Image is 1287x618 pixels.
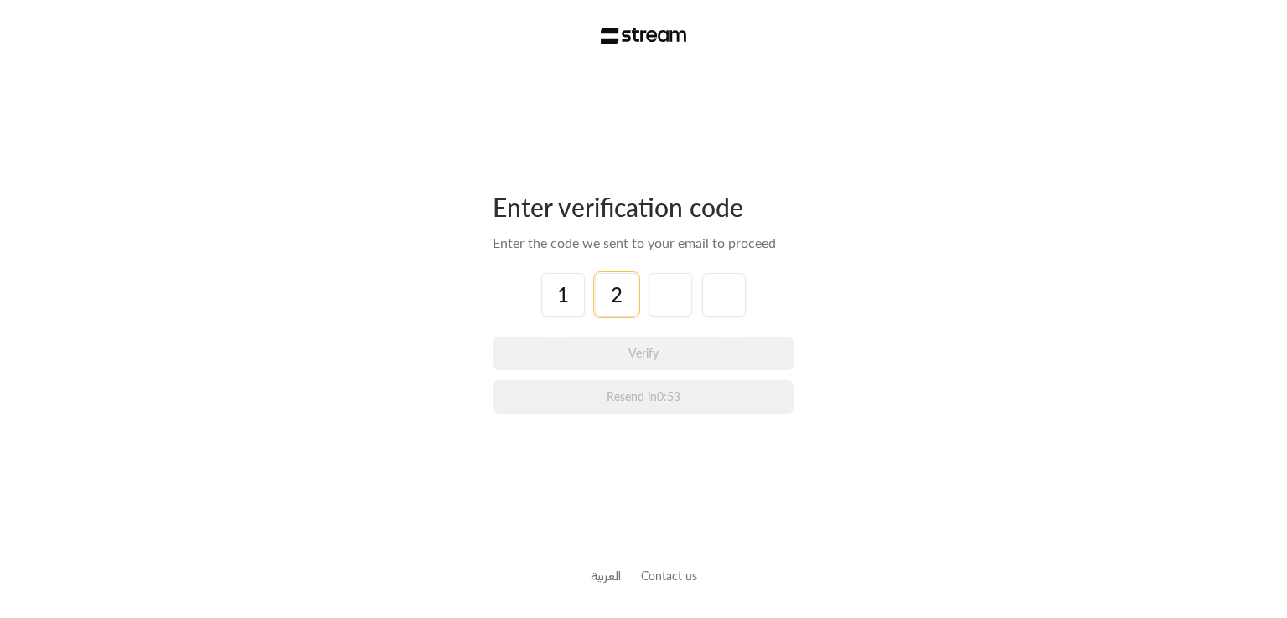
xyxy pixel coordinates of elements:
[493,191,794,223] div: Enter verification code
[641,567,697,585] button: Contact us
[493,233,794,253] div: Enter the code we sent to your email to proceed
[591,560,621,591] a: العربية
[601,28,687,44] img: Stream Logo
[641,569,697,583] a: Contact us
